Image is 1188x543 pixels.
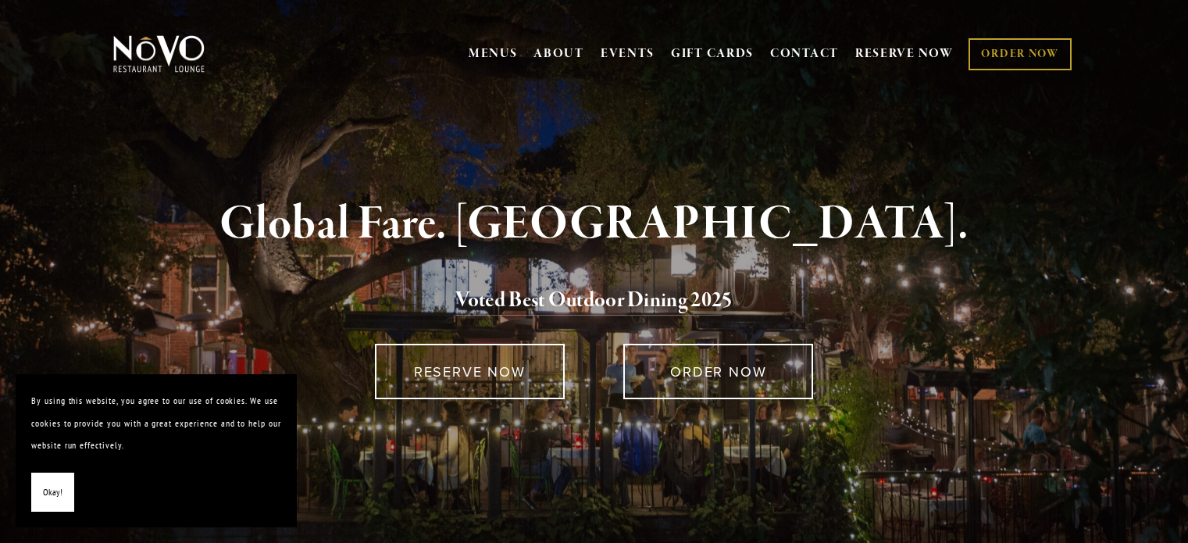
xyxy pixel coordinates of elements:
a: MENUS [469,46,518,62]
a: CONTACT [770,39,839,69]
a: Voted Best Outdoor Dining 202 [455,287,722,316]
a: GIFT CARDS [671,39,754,69]
a: ORDER NOW [623,344,813,399]
p: By using this website, you agree to our use of cookies. We use cookies to provide you with a grea... [31,390,281,457]
a: ORDER NOW [969,38,1071,70]
a: ABOUT [533,46,584,62]
section: Cookie banner [16,374,297,527]
button: Okay! [31,473,74,513]
img: Novo Restaurant &amp; Lounge [110,34,208,73]
strong: Global Fare. [GEOGRAPHIC_DATA]. [219,195,969,254]
span: Okay! [43,481,62,504]
a: EVENTS [601,46,655,62]
a: RESERVE NOW [375,344,565,399]
h2: 5 [139,284,1050,317]
a: RESERVE NOW [855,39,954,69]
